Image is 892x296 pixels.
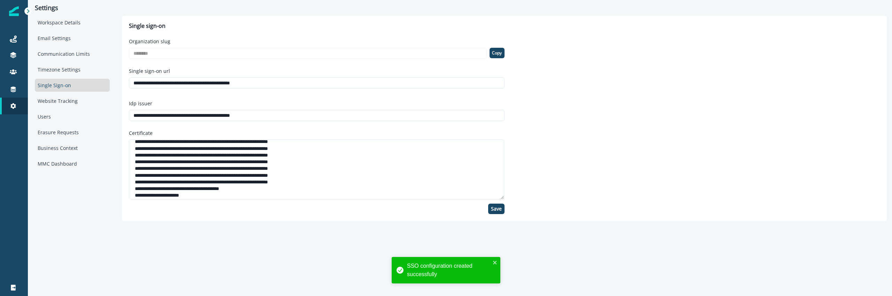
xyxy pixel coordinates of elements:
div: SSO configuration created successfully [407,262,491,279]
div: Business Context [35,142,110,154]
div: Users [35,110,110,123]
p: Save [491,206,502,212]
button: Save [488,204,505,214]
div: Website Tracking [35,94,110,107]
div: Single Sign-on [35,79,110,92]
p: Idp issuer [129,100,152,107]
div: Timezone Settings [35,63,110,76]
p: Settings [35,4,110,12]
button: Copy [490,48,505,58]
div: Erasure Requests [35,126,110,139]
p: Single sign-on url [129,67,170,75]
div: Communication Limits [35,47,110,60]
label: Organization slug [129,38,500,45]
div: Workspace Details [35,16,110,29]
h1: Single sign-on [129,23,880,32]
div: Email Settings [35,32,110,45]
button: close [493,260,498,265]
p: Copy [492,51,502,55]
div: MMC Dashboard [35,157,110,170]
label: Certificate [129,129,500,137]
img: Inflection [9,6,19,16]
